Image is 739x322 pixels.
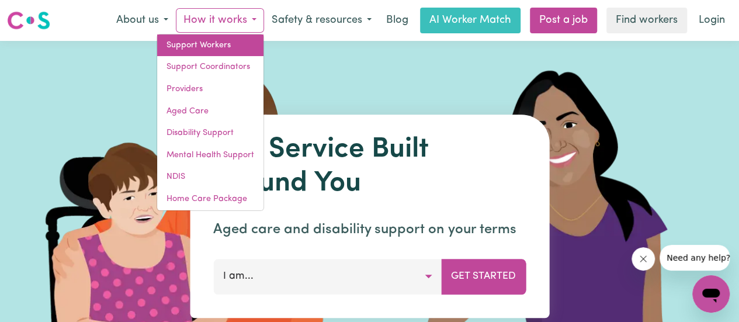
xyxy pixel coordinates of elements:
[7,8,71,18] span: Need any help?
[606,8,687,33] a: Find workers
[7,7,50,34] a: Careseekers logo
[213,259,442,294] button: I am...
[441,259,526,294] button: Get Started
[213,133,526,200] h1: The Service Built Around You
[692,275,730,313] iframe: Button to launch messaging window
[7,10,50,31] img: Careseekers logo
[213,219,526,240] p: Aged care and disability support on your terms
[379,8,415,33] a: Blog
[530,8,597,33] a: Post a job
[157,188,263,210] a: Home Care Package
[157,122,263,144] a: Disability Support
[420,8,521,33] a: AI Worker Match
[157,78,263,101] a: Providers
[660,245,730,271] iframe: Message from company
[264,8,379,33] button: Safety & resources
[157,34,263,57] a: Support Workers
[157,56,263,78] a: Support Coordinators
[692,8,732,33] a: Login
[157,101,263,123] a: Aged Care
[632,247,655,271] iframe: Close message
[176,8,264,33] button: How it works
[157,166,263,188] a: NDIS
[157,34,264,211] div: How it works
[157,144,263,167] a: Mental Health Support
[109,8,176,33] button: About us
